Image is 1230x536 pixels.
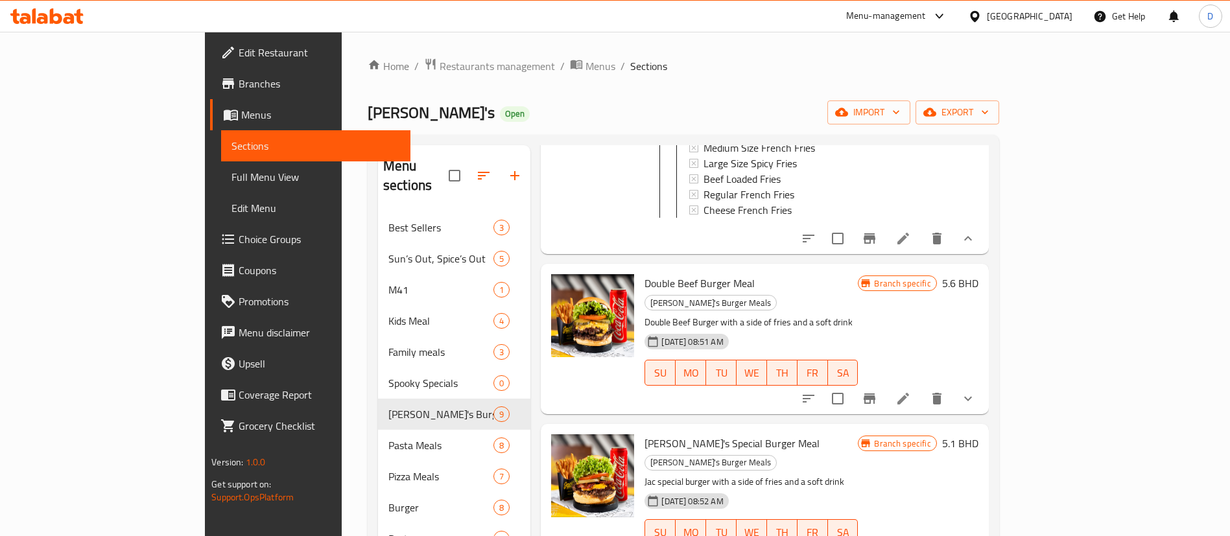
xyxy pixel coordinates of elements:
[793,223,824,254] button: sort-choices
[869,437,936,450] span: Branch specific
[803,364,823,382] span: FR
[210,379,410,410] a: Coverage Report
[388,344,493,360] span: Family meals
[926,104,989,121] span: export
[210,224,410,255] a: Choice Groups
[383,156,449,195] h2: Menu sections
[854,223,885,254] button: Branch-specific-item
[239,231,400,247] span: Choice Groups
[378,305,530,336] div: Kids Meal4
[824,225,851,252] span: Select to update
[681,364,701,382] span: MO
[645,314,858,331] p: Double Beef Burger with a side of fries and a soft drink
[645,360,676,386] button: SU
[499,160,530,191] button: Add section
[388,375,493,391] div: Spooky Specials
[210,286,410,317] a: Promotions
[210,37,410,68] a: Edit Restaurant
[239,294,400,309] span: Promotions
[388,469,493,484] span: Pizza Meals
[500,108,530,119] span: Open
[388,220,493,235] span: Best Sellers
[231,138,400,154] span: Sections
[704,202,792,218] span: Cheese French Fries
[630,58,667,74] span: Sections
[378,212,530,243] div: Best Sellers3
[494,315,509,327] span: 4
[645,434,820,453] span: [PERSON_NAME]'s Special Burger Meal
[494,284,509,296] span: 1
[1207,9,1213,23] span: D
[493,406,510,422] div: items
[645,274,755,293] span: Double Beef Burger Meal
[388,313,493,329] span: Kids Meal
[960,391,976,406] svg: Show Choices
[468,160,499,191] span: Sort sections
[414,58,419,74] li: /
[378,336,530,367] div: Family meals3
[952,223,984,254] button: show more
[494,253,509,265] span: 5
[895,231,911,246] a: Edit menu item
[388,406,493,422] span: [PERSON_NAME]'s Burger Meals
[378,430,530,461] div: Pasta Meals8
[650,364,670,382] span: SU
[656,495,728,507] span: [DATE] 08:52 AM
[952,383,984,414] button: show more
[711,364,731,382] span: TU
[987,9,1072,23] div: [GEOGRAPHIC_DATA]
[210,317,410,348] a: Menu disclaimer
[772,364,792,382] span: TH
[824,385,851,412] span: Select to update
[388,251,493,266] span: Sun’s Out, Spice’s Out
[493,282,510,297] div: items
[241,107,400,122] span: Menus
[494,377,509,390] span: 0
[869,277,936,290] span: Branch specific
[231,200,400,216] span: Edit Menu
[704,156,797,171] span: Large Size Spicy Fries
[378,243,530,274] div: Sun’s Out, Spice’s Out5
[239,45,400,60] span: Edit Restaurant
[221,192,410,224] a: Edit Menu
[211,489,294,506] a: Support.OpsPlatform
[493,500,510,515] div: items
[645,455,776,470] span: [PERSON_NAME]'s Burger Meals
[921,383,952,414] button: delete
[704,171,781,187] span: Beef Loaded Fries
[942,434,978,452] h6: 5.1 BHD
[704,187,794,202] span: Regular French Fries
[494,439,509,452] span: 8
[895,391,911,406] a: Edit menu item
[551,274,634,357] img: Double Beef Burger Meal
[221,130,410,161] a: Sections
[246,454,266,471] span: 1.0.0
[239,418,400,434] span: Grocery Checklist
[388,282,493,297] div: M41
[560,58,565,74] li: /
[368,98,495,127] span: [PERSON_NAME]'s
[916,100,999,124] button: export
[767,360,798,386] button: TH
[570,58,615,75] a: Menus
[388,500,493,515] span: Burger
[656,336,728,348] span: [DATE] 08:51 AM
[239,325,400,340] span: Menu disclaimer
[494,502,509,514] span: 8
[378,399,530,430] div: [PERSON_NAME]'s Burger Meals9
[239,76,400,91] span: Branches
[737,360,767,386] button: WE
[388,406,493,422] div: Jack's Burger Meals
[493,437,510,453] div: items
[942,274,978,292] h6: 5.6 BHD
[210,255,410,286] a: Coupons
[500,106,530,122] div: Open
[827,100,910,124] button: import
[493,251,510,266] div: items
[493,375,510,391] div: items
